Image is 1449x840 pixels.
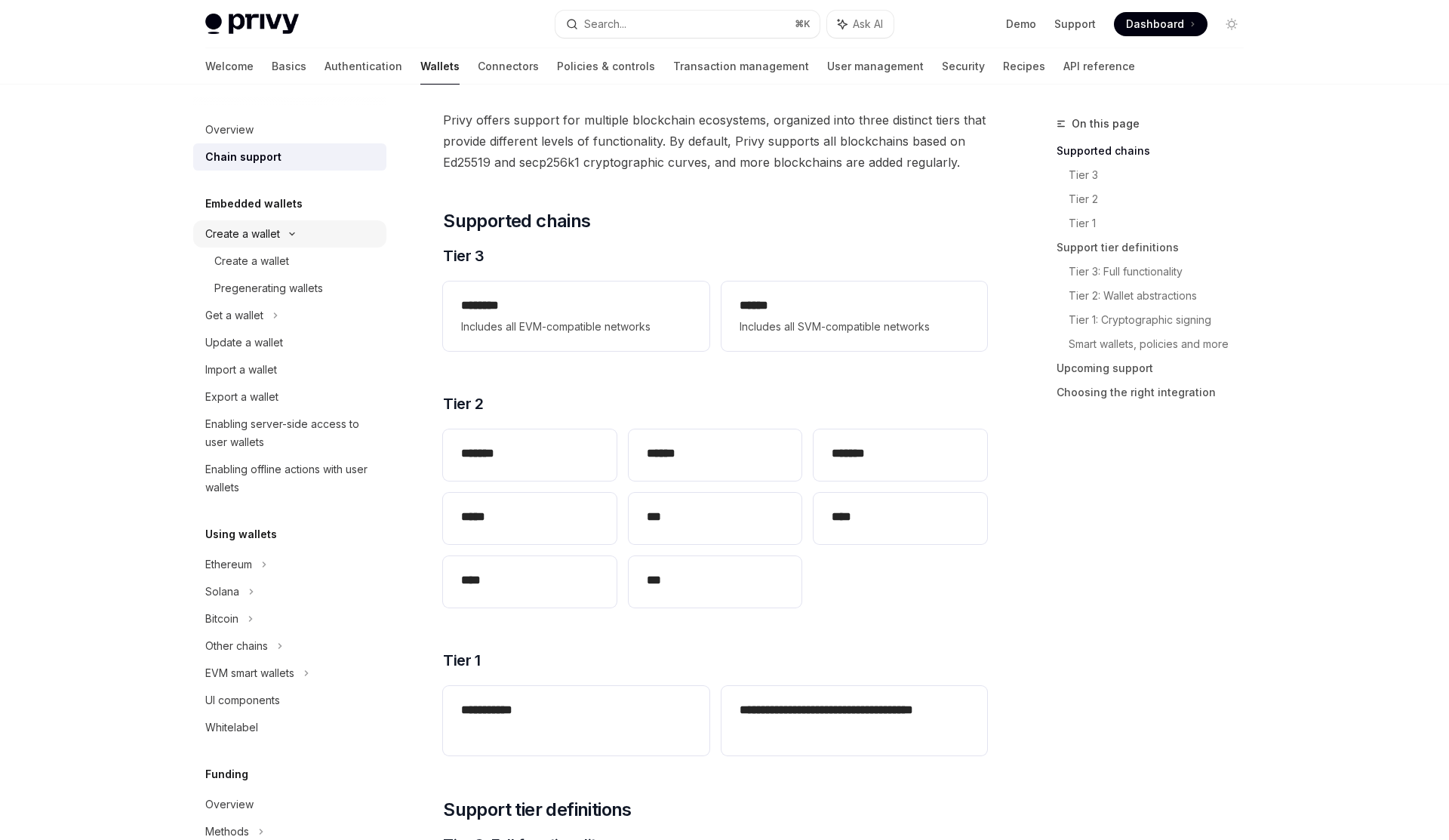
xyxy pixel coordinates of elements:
div: Other chains [205,637,268,655]
a: Create a wallet [193,248,386,275]
div: Enabling offline actions with user wallets [205,460,377,497]
div: Ethereum [205,555,252,574]
a: Tier 3 [1069,163,1256,187]
span: Dashboard [1126,17,1184,32]
a: Basics [272,48,306,85]
h5: Embedded wallets [205,195,303,213]
a: **** *Includes all SVM-compatible networks [721,282,987,351]
div: Bitcoin [205,610,238,628]
img: light logo [205,14,299,35]
div: Search... [584,15,626,33]
a: Demo [1006,17,1036,32]
a: Authentication [325,48,402,85]
div: Overview [205,121,254,139]
h5: Funding [205,765,248,783]
span: ⌘ K [795,18,811,30]
span: Ask AI [853,17,883,32]
span: Support tier definitions [443,798,632,822]
a: Import a wallet [193,356,386,383]
span: Privy offers support for multiple blockchain ecosystems, organized into three distinct tiers that... [443,109,987,173]
div: Update a wallet [205,334,283,352]
a: Tier 1: Cryptographic signing [1069,308,1256,332]
a: Wallets [420,48,460,85]
span: Includes all SVM-compatible networks [740,318,969,336]
a: Choosing the right integration [1057,380,1256,405]
div: Solana [205,583,239,601]
h5: Using wallets [205,525,277,543]
a: Support tier definitions [1057,235,1256,260]
a: Smart wallets, policies and more [1069,332,1256,356]
div: Enabling server-side access to user wallets [205,415,377,451]
a: Overview [193,791,386,818]
a: Support [1054,17,1096,32]
span: Tier 2 [443,393,483,414]
div: Get a wallet [205,306,263,325]
a: Export a wallet [193,383,386,411]
a: Tier 1 [1069,211,1256,235]
div: EVM smart wallets [205,664,294,682]
a: Overview [193,116,386,143]
button: Search...⌘K [555,11,820,38]
a: UI components [193,687,386,714]
a: Dashboard [1114,12,1207,36]
span: Supported chains [443,209,590,233]
a: User management [827,48,924,85]
a: Tier 2: Wallet abstractions [1069,284,1256,308]
span: Tier 3 [443,245,484,266]
div: Whitelabel [205,718,258,737]
a: Supported chains [1057,139,1256,163]
a: Recipes [1003,48,1045,85]
a: Tier 3: Full functionality [1069,260,1256,284]
a: Enabling server-side access to user wallets [193,411,386,456]
div: Create a wallet [214,252,289,270]
span: Tier 1 [443,650,480,671]
a: Update a wallet [193,329,386,356]
div: Export a wallet [205,388,278,406]
a: Pregenerating wallets [193,275,386,302]
div: Import a wallet [205,361,277,379]
div: UI components [205,691,280,709]
a: Whitelabel [193,714,386,741]
button: Ask AI [827,11,894,38]
a: Upcoming support [1057,356,1256,380]
span: On this page [1072,115,1140,133]
a: Enabling offline actions with user wallets [193,456,386,501]
div: Create a wallet [205,225,280,243]
button: Toggle dark mode [1220,12,1244,36]
a: **** ***Includes all EVM-compatible networks [443,282,709,351]
a: Transaction management [673,48,809,85]
a: API reference [1063,48,1135,85]
div: Chain support [205,148,281,166]
a: Connectors [478,48,539,85]
a: Welcome [205,48,254,85]
span: Includes all EVM-compatible networks [461,318,691,336]
a: Tier 2 [1069,187,1256,211]
div: Overview [205,795,254,814]
a: Chain support [193,143,386,171]
a: Policies & controls [557,48,655,85]
div: Pregenerating wallets [214,279,323,297]
a: Security [942,48,985,85]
